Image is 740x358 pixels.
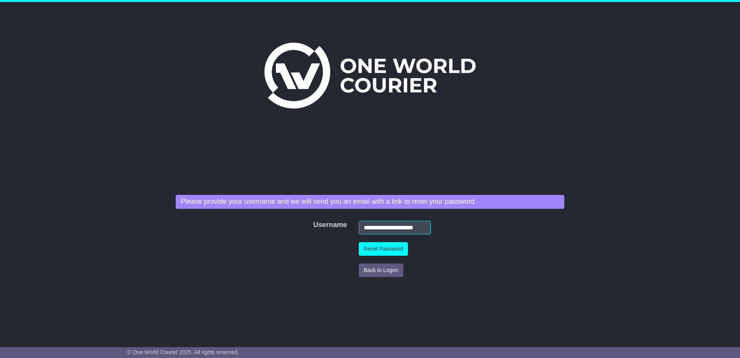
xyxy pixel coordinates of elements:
[359,242,408,256] button: Reset Password
[176,195,564,209] div: Please provide your username and we will send you an email with a link to reset your password
[127,349,239,355] span: © One World Courier 2025. All rights reserved.
[359,263,404,277] button: Back to Logon
[309,221,320,229] label: Username
[264,43,476,108] img: One World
